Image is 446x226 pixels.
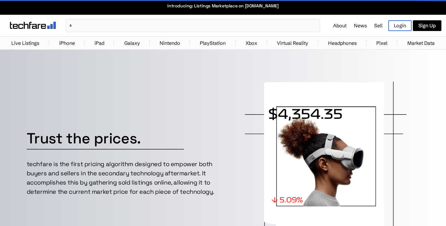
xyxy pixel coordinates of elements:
a: Sign Up [413,20,441,31]
a: Galaxy [121,37,143,49]
a: Nintendo [157,37,183,49]
p: techfare is the first pricing algorithm designed to empower both buyers and sellers in the second... [27,159,218,196]
img: techfare logo [10,22,56,29]
h1: Trust the prices. [27,131,218,147]
a: Introducing: Listings Marketplace on [DOMAIN_NAME] [3,3,443,9]
a: Xbox [242,37,260,49]
a: Virtual Reality [274,37,311,49]
a: Pixel [373,37,390,49]
a: Login [388,20,412,31]
a: About [333,22,347,29]
a: Headphones [325,37,360,49]
a: PlayStation [197,37,229,49]
a: Market Data [404,37,438,49]
a: iPad [91,37,107,49]
a: Sell [374,22,382,29]
a: Live Listings [8,37,42,49]
a: iPhone [56,37,78,49]
a: News [354,22,367,29]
